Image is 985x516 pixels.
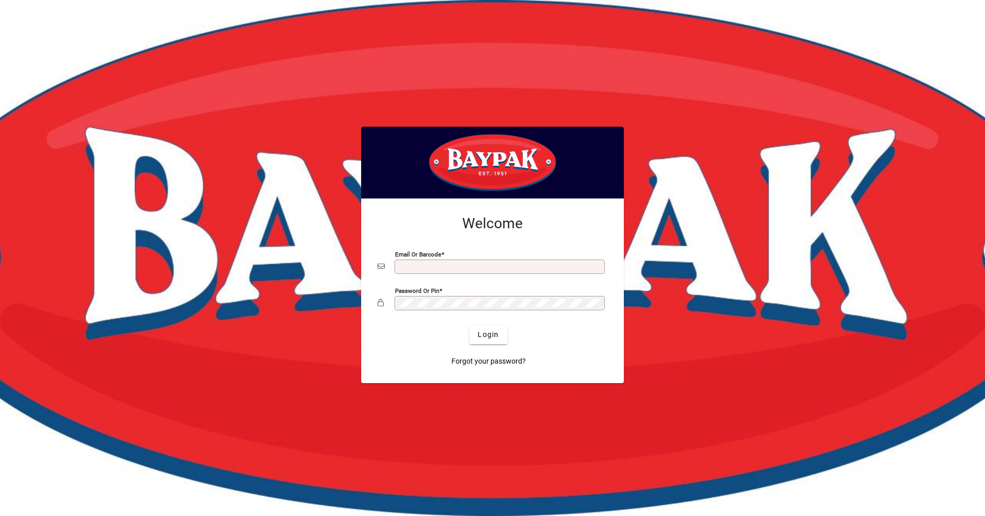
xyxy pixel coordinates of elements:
[451,356,526,367] span: Forgot your password?
[395,250,441,257] mat-label: Email or Barcode
[395,287,439,294] mat-label: Password or Pin
[447,352,530,371] a: Forgot your password?
[469,326,507,344] button: Login
[378,215,607,232] h2: Welcome
[478,329,499,340] span: Login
